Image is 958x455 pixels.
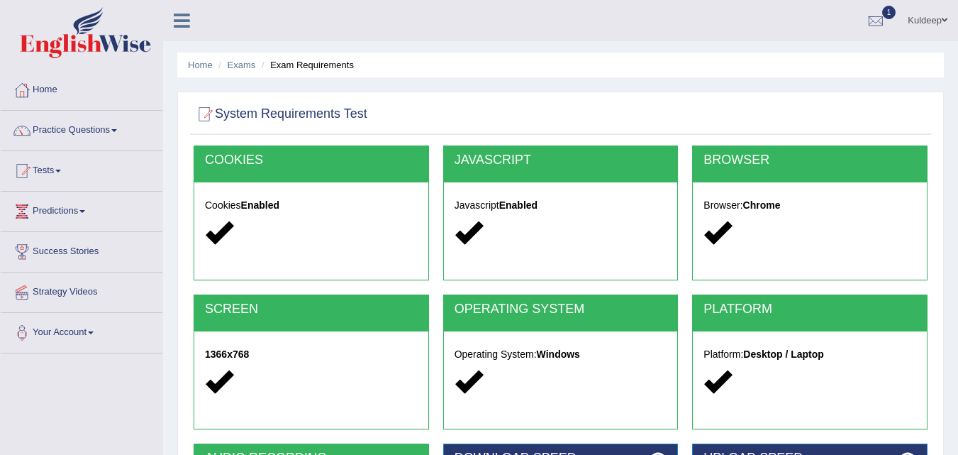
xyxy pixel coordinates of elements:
h2: System Requirements Test [194,104,367,125]
strong: Desktop / Laptop [743,349,824,360]
h5: Browser: [703,200,916,211]
a: Exams [228,60,256,70]
span: 1 [882,6,896,19]
h2: PLATFORM [703,302,916,317]
a: Home [188,60,213,70]
strong: Enabled [499,199,538,211]
a: Success Stories [1,232,162,268]
h5: Operating System: [455,349,667,360]
a: Predictions [1,192,162,227]
h5: Cookies [205,200,418,211]
a: Strategy Videos [1,273,162,308]
h2: BROWSER [703,153,916,168]
h2: SCREEN [205,302,418,317]
h5: Javascript [455,200,667,211]
a: Your Account [1,313,162,349]
strong: 1366x768 [205,349,249,360]
strong: Enabled [241,199,279,211]
h5: Platform: [703,349,916,360]
h2: OPERATING SYSTEM [455,302,667,317]
h2: JAVASCRIPT [455,153,667,168]
li: Exam Requirements [258,58,354,72]
a: Practice Questions [1,111,162,146]
a: Tests [1,151,162,187]
a: Home [1,70,162,106]
strong: Windows [537,349,580,360]
h2: COOKIES [205,153,418,168]
strong: Chrome [743,199,781,211]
